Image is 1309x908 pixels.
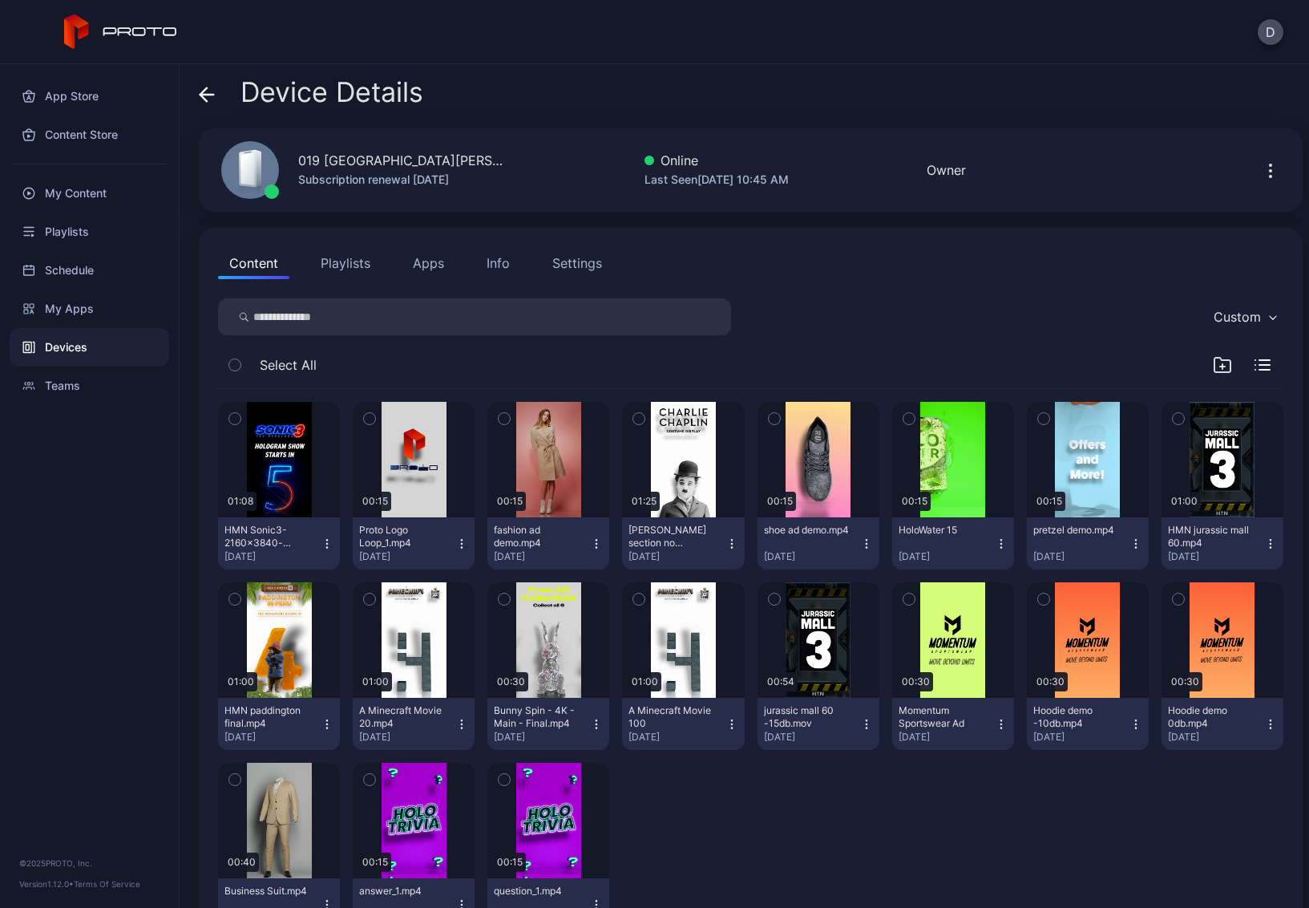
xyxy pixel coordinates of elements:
div: Bunny Spin - 4K - Main - Final.mp4 [494,704,582,730]
button: A Minecraft Movie 20.mp4[DATE] [353,698,475,750]
div: Chaplin section no audio.mp4 [628,524,717,549]
div: Custom [1214,309,1261,325]
a: Devices [10,328,169,367]
button: pretzel demo.mp4[DATE] [1027,517,1149,570]
div: [DATE] [359,550,455,563]
button: HoloWater 15[DATE] [892,517,1014,570]
button: Info [475,247,521,279]
button: [PERSON_NAME] section no audio.mp4[DATE] [622,517,744,570]
div: jurassic mall 60 -15db.mov [764,704,852,730]
span: Select All [260,355,317,375]
div: Hoodie demo 0db.mp4 [1168,704,1256,730]
a: Schedule [10,251,169,290]
div: [DATE] [224,550,321,563]
div: HMN Sonic3-2160x3840-v8.mp4 [224,524,313,549]
div: HMN jurassic mall 60.mp4 [1168,524,1256,549]
button: Momentum Sportswear Ad[DATE] [892,698,1014,750]
button: D [1258,19,1283,45]
button: jurassic mall 60 -15db.mov[DATE] [758,698,879,750]
div: question_1.mp4 [494,885,582,898]
div: © 2025 PROTO, Inc. [19,857,160,869]
button: Bunny Spin - 4K - Main - Final.mp4[DATE] [487,698,609,750]
button: Settings [541,247,613,279]
div: Business Suit.mp4 [224,885,313,898]
div: shoe ad demo.mp4 [764,524,852,537]
div: Momentum Sportswear Ad [899,704,987,730]
a: My Content [10,174,169,213]
div: HMN paddington final.mp4 [224,704,313,730]
a: Playlists [10,213,169,251]
button: Hoodie demo 0db.mp4[DATE] [1162,698,1283,750]
div: 019 [GEOGRAPHIC_DATA][PERSON_NAME] [298,151,507,170]
button: Content [218,247,289,279]
div: Owner [927,160,966,180]
div: Subscription renewal [DATE] [298,170,507,189]
div: [DATE] [628,550,725,563]
div: fashion ad demo.mp4 [494,524,582,549]
span: Version 1.12.0 • [19,879,74,889]
span: Device Details [240,77,423,107]
div: [DATE] [1033,731,1129,744]
div: [DATE] [764,550,860,563]
button: Proto Logo Loop_1.mp4[DATE] [353,517,475,570]
div: [DATE] [224,731,321,744]
div: [DATE] [1168,731,1264,744]
div: Info [487,253,510,273]
div: [DATE] [1033,550,1129,563]
div: [DATE] [899,731,995,744]
button: HMN Sonic3-2160x3840-v8.mp4[DATE] [218,517,340,570]
button: HMN paddington final.mp4[DATE] [218,698,340,750]
div: [DATE] [494,731,590,744]
div: [DATE] [899,550,995,563]
div: [DATE] [359,731,455,744]
button: A Minecraft Movie 100[DATE] [622,698,744,750]
div: A Minecraft Movie 100 [628,704,717,730]
div: [DATE] [764,731,860,744]
div: answer_1.mp4 [359,885,447,898]
button: fashion ad demo.mp4[DATE] [487,517,609,570]
div: HoloWater 15 [899,524,987,537]
div: Settings [552,253,602,273]
button: Custom [1206,298,1283,335]
div: pretzel demo.mp4 [1033,524,1121,537]
div: [DATE] [628,731,725,744]
button: HMN jurassic mall 60.mp4[DATE] [1162,517,1283,570]
a: Terms Of Service [74,879,140,889]
a: Content Store [10,116,169,154]
div: Hoodie demo -10db.mp4 [1033,704,1121,730]
div: Last Seen [DATE] 10:45 AM [644,170,789,189]
div: A Minecraft Movie 20.mp4 [359,704,447,730]
div: Online [644,151,789,170]
button: Playlists [309,247,382,279]
a: My Apps [10,290,169,328]
div: [DATE] [494,550,590,563]
a: Teams [10,367,169,405]
a: App Store [10,77,169,116]
button: Hoodie demo -10db.mp4[DATE] [1027,698,1149,750]
button: shoe ad demo.mp4[DATE] [758,517,879,570]
div: Proto Logo Loop_1.mp4 [359,524,447,549]
div: [DATE] [1168,550,1264,563]
button: Apps [402,247,455,279]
